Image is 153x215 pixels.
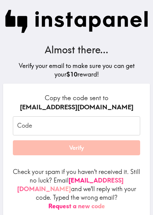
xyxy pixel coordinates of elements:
h5: Verify your email to make sure you can get your reward! [5,62,148,79]
button: Verify [13,140,140,156]
input: xxx_xxx_xxx [13,116,140,135]
b: $10 [66,70,77,78]
button: Request a new code [48,202,105,210]
p: Check your spam if you haven't received it. Still no luck? Email and we'll reply with your code. ... [13,168,140,210]
h6: Copy the code sent to [13,93,140,111]
h3: Almost there... [5,43,148,57]
a: [EMAIL_ADDRESS][DOMAIN_NAME] [17,176,124,193]
img: Instapanel [5,10,148,33]
div: [EMAIL_ADDRESS][DOMAIN_NAME] [13,103,140,112]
